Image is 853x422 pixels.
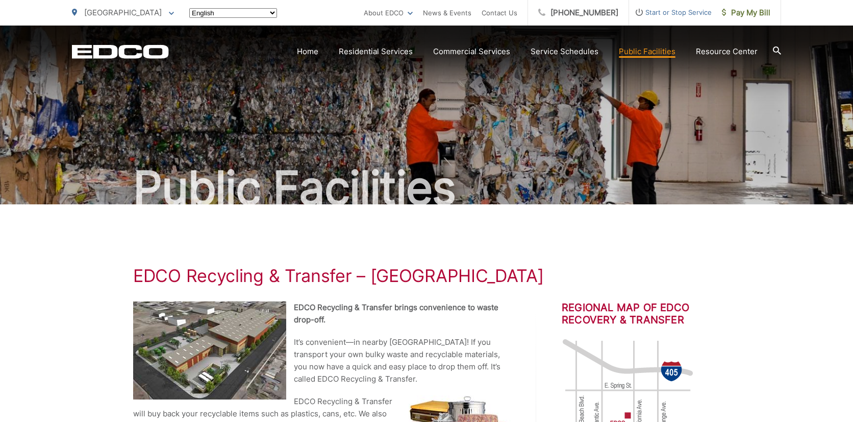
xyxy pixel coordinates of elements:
[339,45,413,58] a: Residential Services
[133,336,511,385] p: It’s convenient—in nearby [GEOGRAPHIC_DATA]! If you transport your own bulky waste and recyclable...
[722,7,770,19] span: Pay My Bill
[433,45,510,58] a: Commercial Services
[619,45,675,58] a: Public Facilities
[482,7,517,19] a: Contact Us
[133,301,286,400] img: EDCO Recycling & Transfer
[696,45,758,58] a: Resource Center
[72,44,169,59] a: EDCD logo. Return to the homepage.
[364,7,413,19] a: About EDCO
[562,301,720,326] h2: Regional Map of EDCO Recovery & Transfer
[84,8,162,17] span: [GEOGRAPHIC_DATA]
[189,8,277,18] select: Select a language
[294,302,498,324] strong: EDCO Recycling & Transfer brings convenience to waste drop-off.
[133,266,720,286] h1: EDCO Recycling & Transfer – [GEOGRAPHIC_DATA]
[531,45,598,58] a: Service Schedules
[423,7,471,19] a: News & Events
[72,162,781,214] h2: Public Facilities
[297,45,318,58] a: Home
